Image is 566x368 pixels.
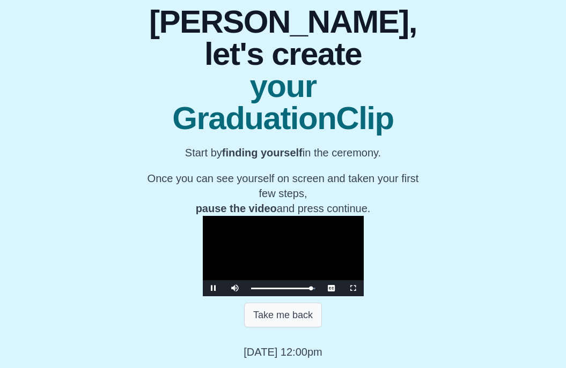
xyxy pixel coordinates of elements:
[142,70,425,134] span: your GraduationClip
[244,303,322,327] button: Take me back
[222,147,303,159] b: finding yourself
[203,216,364,296] div: Video Player
[251,288,315,289] div: Progress Bar
[342,280,364,296] button: Fullscreen
[244,344,322,359] p: [DATE] 12:00pm
[224,280,246,296] button: Mute
[142,171,425,216] p: Once you can see yourself on screen and taken your first few steps, and press continue.
[321,280,342,296] button: Captions
[203,280,224,296] button: Pause
[196,202,277,214] b: pause the video
[142,145,425,160] p: Start by in the ceremony.
[142,6,425,70] span: [PERSON_NAME], let's create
